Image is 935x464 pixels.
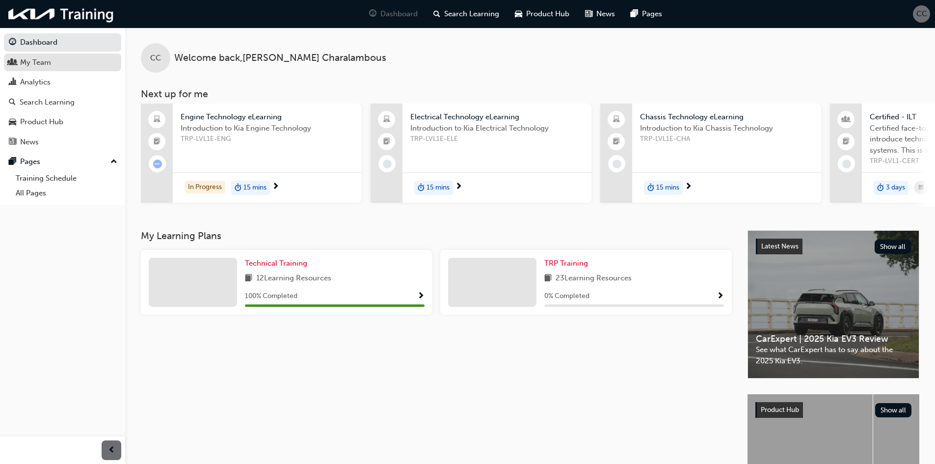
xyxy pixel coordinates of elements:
span: Introduction to Kia Electrical Technology [410,123,584,134]
span: Welcome back , [PERSON_NAME] Charalambous [174,53,386,64]
span: Electrical Technology eLearning [410,111,584,123]
div: News [20,136,39,148]
span: guage-icon [9,38,16,47]
span: 3 days [886,182,905,193]
span: chart-icon [9,78,16,87]
span: Product Hub [526,8,569,20]
a: Latest NewsShow all [756,239,911,254]
span: Chassis Technology eLearning [640,111,813,123]
span: duration-icon [877,182,884,194]
span: book-icon [544,273,552,285]
a: Latest NewsShow allCarExpert | 2025 Kia EV3 ReviewSee what CarExpert has to say about the 2025 Ki... [748,230,919,379]
span: guage-icon [369,8,376,20]
a: news-iconNews [577,4,623,24]
a: All Pages [12,186,121,201]
span: duration-icon [418,182,425,194]
div: My Team [20,57,51,68]
a: My Team [4,54,121,72]
span: people-icon [9,58,16,67]
a: Chassis Technology eLearningIntroduction to Kia Chassis TechnologyTRP-LVL1E-CHAduration-icon15 mins [600,104,821,203]
span: Show Progress [717,292,724,301]
span: duration-icon [647,182,654,194]
button: CC [913,5,930,23]
span: CC [916,8,927,20]
span: News [596,8,615,20]
span: learningRecordVerb_NONE-icon [613,160,621,168]
h3: My Learning Plans [141,230,732,242]
span: TRP Training [544,259,588,268]
h3: Next up for me [125,88,935,100]
span: Dashboard [380,8,418,20]
span: book-icon [245,273,252,285]
span: Introduction to Kia Engine Technology [181,123,354,134]
a: Search Learning [4,93,121,111]
div: Search Learning [20,97,75,108]
span: next-icon [685,183,692,191]
a: Electrical Technology eLearningIntroduction to Kia Electrical TechnologyTRP-LVL1E-ELEduration-ico... [371,104,591,203]
a: Engine Technology eLearningIntroduction to Kia Engine TechnologyTRP-LVL1E-ENGIn Progressduration-... [141,104,362,203]
a: car-iconProduct Hub [507,4,577,24]
a: Product Hub [4,113,121,131]
span: booktick-icon [383,136,390,148]
span: prev-icon [108,444,115,457]
div: Analytics [20,77,51,88]
div: In Progress [185,181,225,194]
span: CarExpert | 2025 Kia EV3 Review [756,333,911,345]
span: CC [150,53,161,64]
a: pages-iconPages [623,4,670,24]
span: booktick-icon [613,136,620,148]
span: duration-icon [235,182,241,194]
button: Pages [4,153,121,171]
a: Dashboard [4,33,121,52]
span: up-icon [110,156,117,168]
a: TRP Training [544,258,592,269]
span: 15 mins [243,182,267,193]
button: Show all [875,240,911,254]
span: car-icon [515,8,522,20]
span: learningRecordVerb_ATTEMPT-icon [153,160,162,168]
span: search-icon [433,8,440,20]
button: Show all [875,403,912,417]
span: booktick-icon [154,136,160,148]
span: next-icon [272,183,279,191]
button: DashboardMy TeamAnalyticsSearch LearningProduct HubNews [4,31,121,153]
span: 100 % Completed [245,291,297,302]
button: Show Progress [417,290,425,302]
a: Technical Training [245,258,311,269]
a: Product HubShow all [755,402,911,418]
img: kia-training [5,4,118,24]
a: News [4,133,121,151]
span: Latest News [761,242,799,250]
a: search-iconSearch Learning [426,4,507,24]
span: news-icon [9,138,16,147]
span: search-icon [9,98,16,107]
span: Show Progress [417,292,425,301]
span: people-icon [843,113,850,126]
span: TRP-LVL1E-ELE [410,134,584,145]
span: 0 % Completed [544,291,589,302]
span: pages-icon [9,158,16,166]
span: laptop-icon [154,113,160,126]
a: Training Schedule [12,171,121,186]
span: news-icon [585,8,592,20]
span: Introduction to Kia Chassis Technology [640,123,813,134]
span: 12 Learning Resources [256,273,331,285]
span: next-icon [455,183,462,191]
span: TRP-LVL1E-ENG [181,134,354,145]
span: learningRecordVerb_NONE-icon [842,160,851,168]
div: Pages [20,156,40,167]
span: learningRecordVerb_NONE-icon [383,160,392,168]
span: TRP-LVL1E-CHA [640,134,813,145]
span: Product Hub [761,406,799,414]
span: Technical Training [245,259,307,268]
span: Search Learning [444,8,499,20]
span: laptop-icon [383,113,390,126]
span: car-icon [9,118,16,127]
span: 23 Learning Resources [556,273,632,285]
span: 15 mins [427,182,450,193]
a: guage-iconDashboard [361,4,426,24]
span: calendar-icon [919,182,924,194]
span: 15 mins [656,182,679,193]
